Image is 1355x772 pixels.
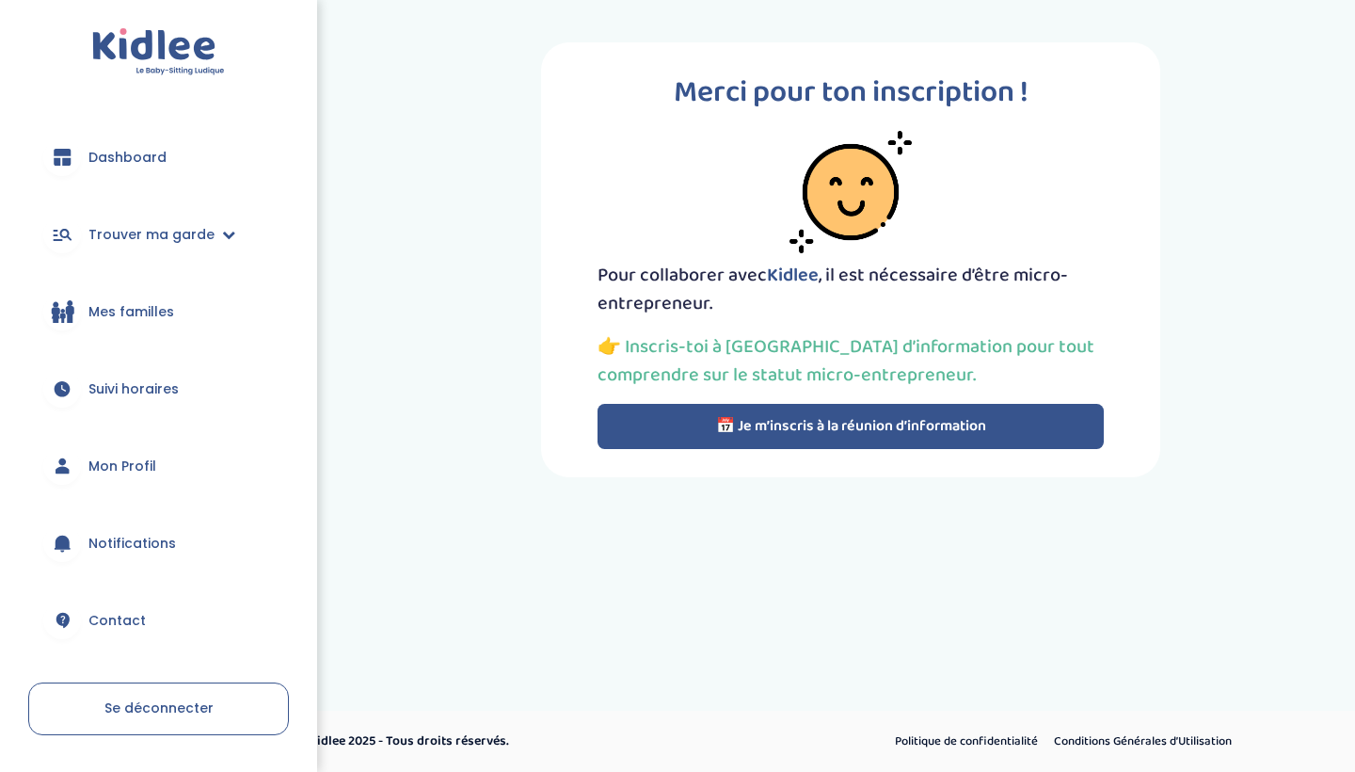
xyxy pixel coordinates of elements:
[598,404,1104,449] button: 📅 Je m’inscris à la réunion d’information
[88,379,179,399] span: Suivi horaires
[88,457,156,476] span: Mon Profil
[28,432,289,500] a: Mon Profil
[28,123,289,191] a: Dashboard
[767,260,819,290] span: Kidlee
[1047,730,1238,754] a: Conditions Générales d’Utilisation
[104,699,214,717] span: Se déconnecter
[88,302,174,322] span: Mes familles
[88,225,215,245] span: Trouver ma garde
[28,683,289,735] a: Se déconnecter
[28,509,289,577] a: Notifications
[28,201,289,268] a: Trouver ma garde
[888,730,1044,754] a: Politique de confidentialité
[598,332,1104,389] p: 👉 Inscris-toi à [GEOGRAPHIC_DATA] d’information pour tout comprendre sur le statut micro-entrepre...
[789,131,912,253] img: smiley-face
[28,587,289,654] a: Contact
[297,732,757,751] p: © Kidlee 2025 - Tous droits réservés.
[88,534,176,554] span: Notifications
[28,355,289,423] a: Suivi horaires
[88,148,167,168] span: Dashboard
[598,71,1104,116] p: Merci pour ton inscription !
[88,611,146,631] span: Contact
[28,278,289,346] a: Mes familles
[92,28,225,76] img: logo.svg
[598,261,1104,317] p: Pour collaborer avec , il est nécessaire d’être micro-entrepreneur.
